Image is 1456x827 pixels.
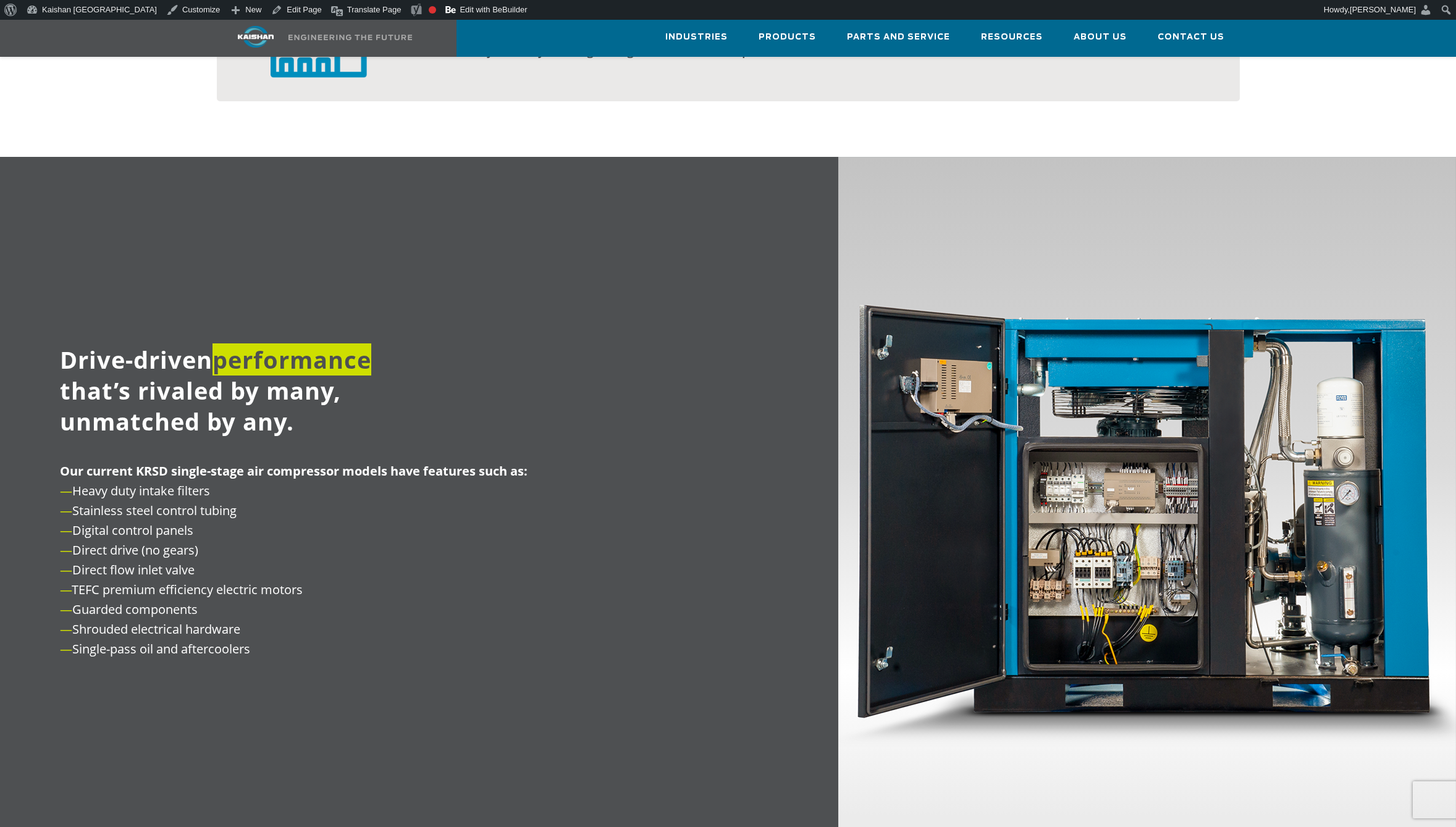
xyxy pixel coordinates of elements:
[1158,20,1224,54] a: Contact Us
[759,30,816,44] span: Products
[981,20,1043,54] a: Resources
[60,522,72,539] span: —
[1350,5,1416,14] span: [PERSON_NAME]
[1074,20,1127,54] a: About Us
[981,30,1043,44] span: Resources
[1158,30,1224,44] span: Contact Us
[759,20,816,54] a: Products
[1074,30,1127,44] span: About Us
[288,35,412,40] img: Engineering the future
[60,482,72,499] span: —
[429,6,436,14] div: Focus keyphrase not set
[209,26,302,48] img: kaishan logo
[847,30,950,44] span: Parts and Service
[213,343,371,376] span: performance
[60,581,72,598] span: —
[60,542,72,558] span: —
[60,601,72,618] span: —
[665,20,728,54] a: Industries
[60,461,697,659] p: Heavy duty intake filters Stainless steel control tubing Digital control panels Direct drive (no ...
[847,20,950,54] a: Parts and Service
[60,343,371,437] span: Drive-driven that’s rivaled by many, unmatched by any.
[60,561,72,578] span: —
[209,20,428,57] a: Kaishan USA
[60,640,72,657] span: —
[60,502,72,519] span: —
[60,463,528,479] span: Our current KRSD single-stage air compressor models have features such as:
[665,30,728,44] span: Industries
[60,621,72,637] span: —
